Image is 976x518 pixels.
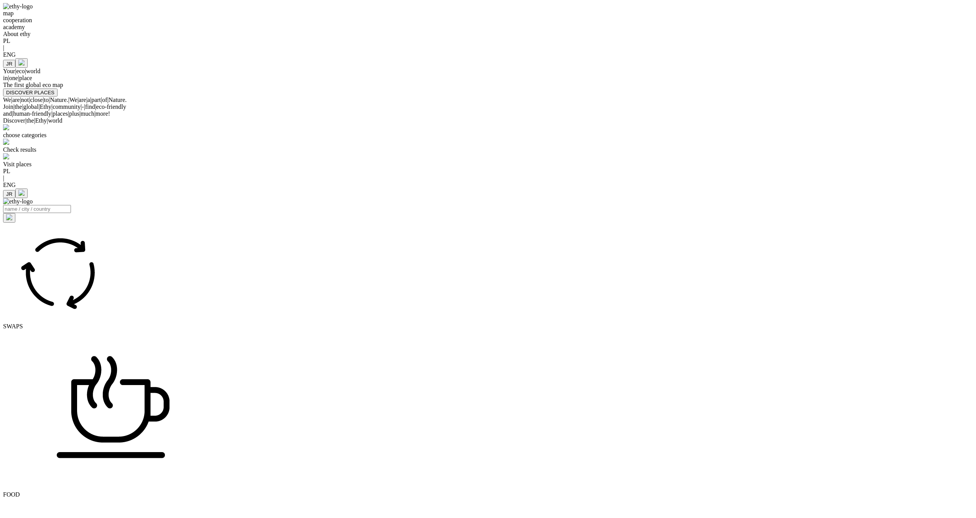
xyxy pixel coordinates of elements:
span: not [21,97,29,103]
span: We [3,97,11,103]
span: eco [16,68,25,74]
span: | [15,68,16,74]
span: global [23,103,39,110]
div: Check results [3,146,973,153]
span: Discover [3,117,25,124]
img: icon-image [3,330,223,490]
span: one [9,75,18,81]
span: find [85,103,95,110]
span: | [25,68,26,74]
span: in [3,75,8,81]
span: community [53,103,81,110]
span: a [87,97,90,103]
div: About ethy [3,31,973,38]
span: | [84,103,85,110]
span: | [95,103,96,110]
span: | [11,97,12,103]
span: plus [69,110,79,117]
div: | [3,175,973,182]
span: | [86,97,87,103]
span: and [3,110,12,117]
span: | [22,103,23,110]
span: - [82,103,84,110]
img: logo_e.png [18,59,25,66]
span: | [49,97,50,103]
span: much [81,110,94,117]
span: | [18,75,19,81]
span: Ethy [35,117,47,124]
button: DISCOVER PLACES [3,89,58,97]
span: | [81,103,82,110]
button: JR [3,190,15,198]
span: | [43,97,44,103]
span: | [12,110,13,117]
span: Your [3,68,15,74]
span: | [68,110,69,117]
span: | [8,75,9,81]
span: | [51,110,53,117]
span: world [48,117,62,124]
div: cooperation [3,17,973,24]
div: FOOD [3,491,973,498]
span: the [26,117,34,124]
img: icon-image [3,223,117,321]
div: Visit places [3,161,973,168]
span: close [30,97,43,103]
span: | [101,97,102,103]
span: | [51,103,53,110]
span: | [34,117,35,124]
img: search.svg [6,214,12,220]
span: Nature. [50,97,68,103]
span: | [29,97,30,103]
span: | [90,97,91,103]
div: map [3,10,973,17]
span: | [47,117,48,124]
span: human-friendly [13,110,51,117]
div: PL [3,38,973,44]
img: vision.svg [3,124,9,130]
span: | [107,97,109,103]
span: world [26,68,40,74]
img: monitor.svg [3,139,9,145]
span: Nature. [109,97,127,103]
span: We [69,97,77,103]
div: PL [3,168,973,175]
span: of [102,97,107,103]
span: are [12,97,20,103]
div: The first global eco map [3,82,973,89]
img: ethy-logo [3,198,33,205]
span: | [20,97,21,103]
div: | [3,44,973,51]
span: part [91,97,101,103]
span: ! [108,110,110,117]
img: logo_e.png [18,190,25,196]
span: | [79,110,81,117]
span: | [77,97,79,103]
span: to [44,97,49,103]
span: | [68,97,69,103]
span: | [39,103,40,110]
span: are [79,97,86,103]
div: ENG [3,182,973,189]
span: eco-friendly [96,103,126,110]
span: place [19,75,32,81]
span: | [94,110,95,117]
span: places [53,110,68,117]
span: more [95,110,108,117]
span: Ethy [40,103,51,110]
div: choose categories [3,132,973,139]
span: | [13,103,15,110]
img: precision-big.png [3,153,9,159]
input: Search [3,205,71,213]
img: ethy-logo [3,3,33,10]
span: | [25,117,26,124]
div: academy [3,24,973,31]
button: JR [3,60,15,68]
div: SWAPS [3,323,973,330]
div: ENG [3,51,973,58]
span: Join [3,103,13,110]
span: the [15,103,22,110]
